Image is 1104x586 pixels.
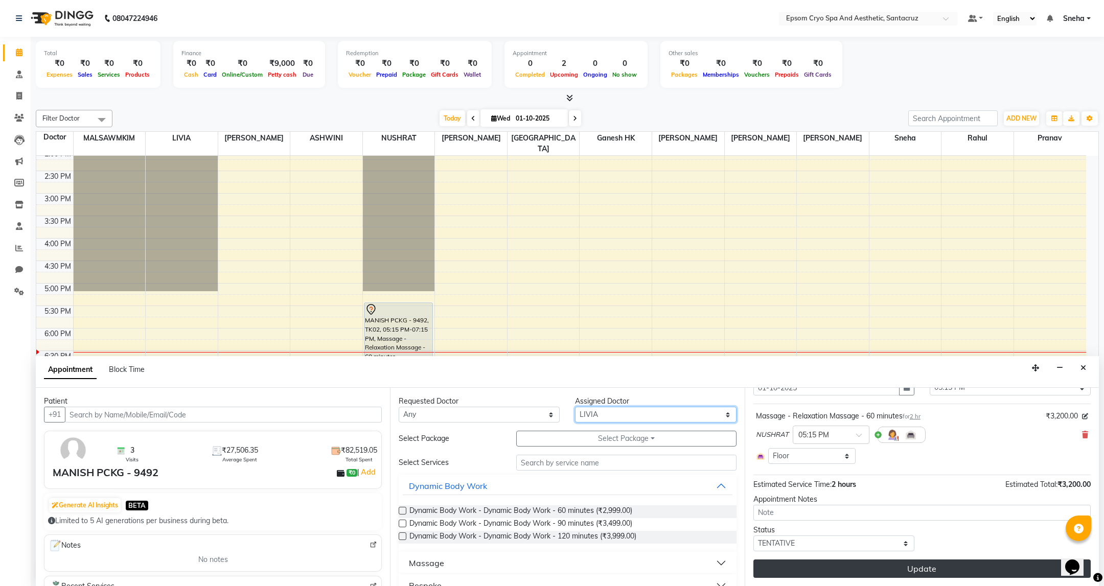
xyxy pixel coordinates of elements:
div: Appointment Notes [753,494,1091,505]
div: ₹0 [669,58,700,69]
span: 3 [130,445,134,456]
span: LIVIA [146,132,218,145]
button: Massage [403,554,732,572]
span: Filter Doctor [42,114,80,122]
div: 2:30 PM [42,171,73,182]
div: ₹0 [75,58,95,69]
div: ₹0 [201,58,219,69]
div: 0 [581,58,610,69]
div: ₹0 [346,58,374,69]
a: Add [359,466,377,478]
div: Assigned Doctor [575,396,736,407]
span: [PERSON_NAME] [652,132,724,145]
div: 3:00 PM [42,194,73,204]
div: ₹9,000 [265,58,299,69]
div: Appointment [513,49,639,58]
input: 2025-10-01 [513,111,564,126]
span: MALSAWMKIM [74,132,146,145]
span: Voucher [346,71,374,78]
img: avatar [58,435,88,465]
img: Hairdresser.png [886,429,899,441]
span: Products [123,71,152,78]
span: Dynamic Body Work - Dynamic Body Work - 60 minutes (₹2,999.00) [409,505,632,518]
span: Card [201,71,219,78]
span: | [357,466,377,478]
span: Rahul [941,132,1014,145]
span: Due [300,71,316,78]
span: Wallet [461,71,484,78]
input: yyyy-mm-dd [753,380,900,395]
span: Ganesh HK [580,132,652,145]
span: [PERSON_NAME] [218,132,290,145]
div: 4:00 PM [42,239,73,249]
iframe: chat widget [1061,545,1094,576]
b: 08047224946 [112,4,157,33]
input: Search by service name [516,455,736,471]
div: Massage - Relaxation Massage - 60 minutes [756,411,921,421]
span: Gift Cards [428,71,461,78]
span: 2 hr [910,413,921,420]
div: 0 [610,58,639,69]
button: Generate AI Insights [49,498,121,512]
div: ₹0 [772,58,801,69]
div: Finance [181,49,317,58]
span: NUSHRAT [363,132,435,145]
div: ₹0 [461,58,484,69]
div: Select Package [391,433,509,444]
div: ₹0 [801,58,834,69]
span: Estimated Service Time: [753,480,832,489]
div: ₹0 [181,58,201,69]
button: Update [753,559,1091,578]
span: Block Time [109,365,145,374]
div: Doctor [36,132,73,143]
button: Close [1076,360,1091,376]
div: MANISH PCKG - 9492, TK02, 05:15 PM-07:15 PM, Massage - Relaxation Massage - 60 minutes [364,303,432,393]
div: 4:30 PM [42,261,73,272]
span: Online/Custom [219,71,265,78]
div: Requested Doctor [399,396,560,407]
span: [GEOGRAPHIC_DATA] [508,132,580,155]
span: Appointment [44,361,97,379]
div: ₹0 [299,58,317,69]
i: Edit price [1082,413,1088,419]
input: Search by Name/Mobile/Email/Code [65,407,382,423]
span: Wed [489,114,513,122]
span: Gift Cards [801,71,834,78]
span: ADD NEW [1006,114,1037,122]
span: [PERSON_NAME] [435,132,507,145]
span: Average Spent [222,456,257,463]
div: ₹0 [219,58,265,69]
span: NUSHRAT [756,430,789,440]
div: Select Services [391,457,509,468]
span: Total Spent [346,456,373,463]
span: Cash [181,71,201,78]
div: Other sales [669,49,834,58]
span: Visits [126,456,139,463]
span: No notes [198,554,228,565]
div: Total [44,49,152,58]
div: Redemption [346,49,484,58]
span: ₹0 [347,469,357,477]
div: 5:30 PM [42,306,73,317]
div: Patient [44,396,382,407]
span: Estimated Total: [1005,480,1057,489]
span: ₹3,200.00 [1057,480,1091,489]
div: 0 [513,58,547,69]
span: Sales [75,71,95,78]
button: Dynamic Body Work [403,477,732,495]
span: Vouchers [742,71,772,78]
span: Notes [49,539,81,552]
span: [PERSON_NAME] [725,132,797,145]
span: [PERSON_NAME] [797,132,869,145]
div: Status [753,525,914,535]
span: ₹82,519.05 [341,445,377,456]
button: ADD NEW [1004,111,1039,126]
button: +91 [44,407,65,423]
div: ₹0 [374,58,400,69]
span: Upcoming [547,71,581,78]
span: Completed [513,71,547,78]
div: 3:30 PM [42,216,73,227]
div: ₹0 [95,58,123,69]
span: Packages [669,71,700,78]
span: ASHWINI [290,132,362,145]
